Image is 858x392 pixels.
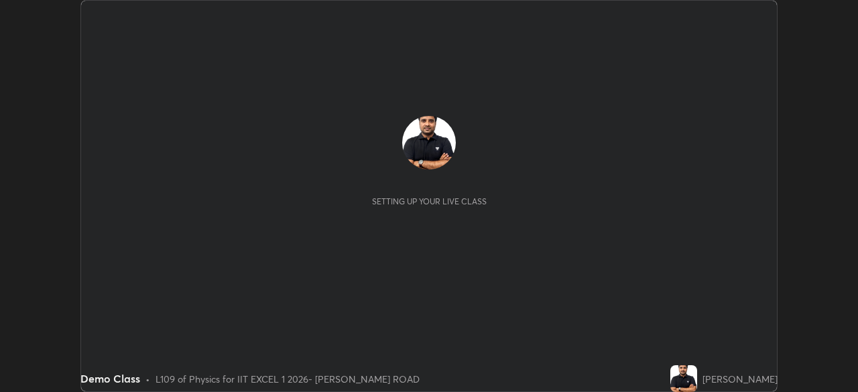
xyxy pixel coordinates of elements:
[80,371,140,387] div: Demo Class
[670,365,697,392] img: 90d292592ae04b91affd704c9c3a681c.png
[156,372,420,386] div: L109 of Physics for IIT EXCEL 1 2026- [PERSON_NAME] ROAD
[402,116,456,170] img: 90d292592ae04b91affd704c9c3a681c.png
[145,372,150,386] div: •
[372,196,487,206] div: Setting up your live class
[702,372,778,386] div: [PERSON_NAME]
